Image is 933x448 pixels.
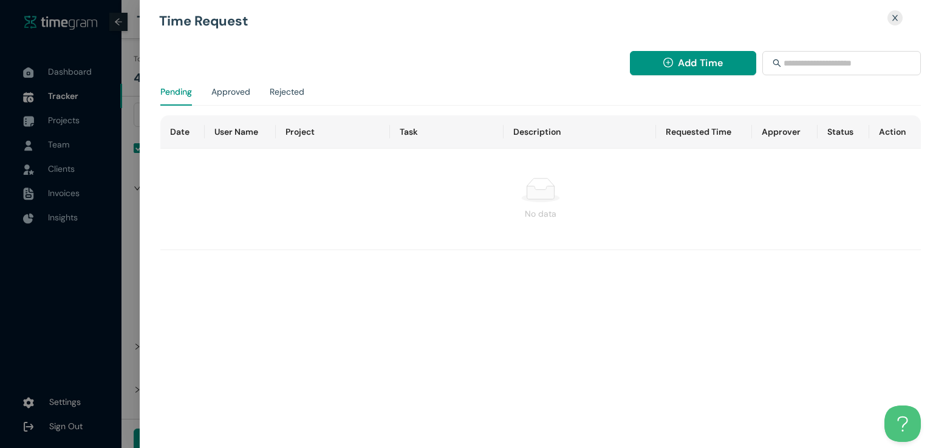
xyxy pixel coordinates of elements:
th: Approver [752,115,818,149]
button: plus-circleAdd Time [630,51,757,75]
th: Project [276,115,390,149]
th: Action [869,115,921,149]
span: search [773,59,781,67]
button: Close [884,10,906,26]
th: Task [390,115,504,149]
div: Approved [211,85,250,98]
span: Add Time [678,55,723,70]
span: close [891,14,899,22]
iframe: Toggle Customer Support [884,406,921,442]
th: Requested Time [656,115,752,149]
th: User Name [205,115,276,149]
div: Rejected [270,85,304,98]
th: Status [818,115,869,149]
div: Pending [160,85,192,98]
span: plus-circle [663,58,673,69]
h1: Time Request [159,15,788,28]
th: Date [160,115,204,149]
div: No data [170,207,911,220]
th: Description [504,115,655,149]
